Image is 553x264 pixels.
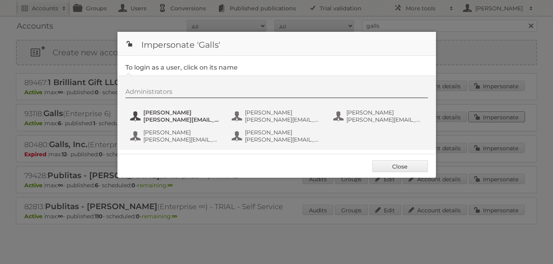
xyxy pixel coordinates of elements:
[372,160,428,172] a: Close
[143,109,221,116] span: [PERSON_NAME]
[125,64,238,71] legend: To login as a user, click on its name
[332,108,426,124] button: [PERSON_NAME] [PERSON_NAME][EMAIL_ADDRESS][DOMAIN_NAME]
[117,32,436,56] h1: Impersonate 'Galls'
[143,136,221,143] span: [PERSON_NAME][EMAIL_ADDRESS][PERSON_NAME][DOMAIN_NAME]
[143,129,221,136] span: [PERSON_NAME]
[143,116,221,123] span: [PERSON_NAME][EMAIL_ADDRESS][DOMAIN_NAME]
[346,109,424,116] span: [PERSON_NAME]
[129,128,223,144] button: [PERSON_NAME] [PERSON_NAME][EMAIL_ADDRESS][PERSON_NAME][DOMAIN_NAME]
[231,108,324,124] button: [PERSON_NAME] [PERSON_NAME][EMAIL_ADDRESS][DOMAIN_NAME]
[346,116,424,123] span: [PERSON_NAME][EMAIL_ADDRESS][DOMAIN_NAME]
[245,129,322,136] span: [PERSON_NAME]
[245,116,322,123] span: [PERSON_NAME][EMAIL_ADDRESS][DOMAIN_NAME]
[245,136,322,143] span: [PERSON_NAME][EMAIL_ADDRESS][DOMAIN_NAME]
[125,88,428,98] div: Administrators
[129,108,223,124] button: [PERSON_NAME] [PERSON_NAME][EMAIL_ADDRESS][DOMAIN_NAME]
[245,109,322,116] span: [PERSON_NAME]
[231,128,324,144] button: [PERSON_NAME] [PERSON_NAME][EMAIL_ADDRESS][DOMAIN_NAME]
